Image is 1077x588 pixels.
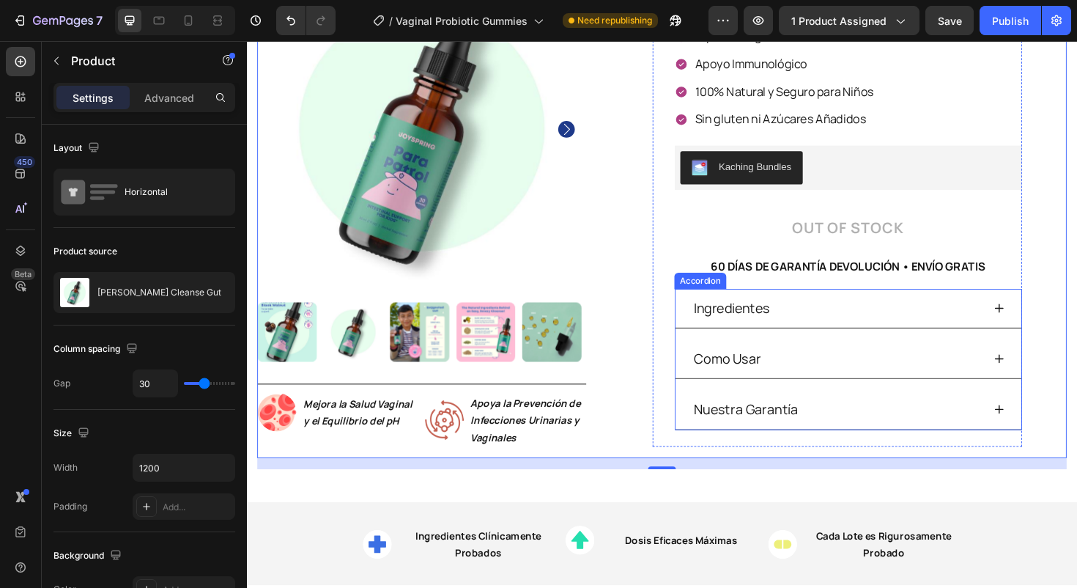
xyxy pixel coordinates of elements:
[473,324,544,349] p: Como Usar
[11,268,35,280] div: Beta
[133,455,234,481] input: Auto
[577,14,652,27] span: Need republishing
[53,546,125,566] div: Background
[53,245,117,258] div: Product source
[60,278,89,307] img: product feature img
[237,374,358,430] p: Apoya la Prevención de Infecciones Urinarias y Vaginales
[122,518,153,548] img: icon-ingredients.svg
[500,125,577,141] div: Kaching Bundles
[577,184,696,212] div: Out of stock
[97,287,221,298] p: [PERSON_NAME] Cleanse Gut
[938,15,962,27] span: Save
[396,13,528,29] span: Vaginal Probiotic Gummies
[992,13,1029,29] div: Publish
[11,372,52,414] img: gempages_584667640270684938-8f767008-b560-4fd7-8d63-db1b4b1d4e5b.png
[276,6,336,35] div: Undo/Redo
[453,175,821,221] button: Out of stock
[125,175,214,209] div: Horizontal
[470,125,488,143] img: KachingBundles.png
[162,515,328,551] p: Ingredientes Clínicamente Probados
[6,6,109,35] button: 7
[71,52,196,70] p: Product
[473,271,554,295] p: Ingredientes
[247,41,1077,588] iframe: Design area
[925,6,974,35] button: Save
[14,156,35,168] div: 450
[53,377,70,390] div: Gap
[491,228,782,249] p: 60 DÍAS DE GARANTÍA DEVOLUCIÓN • ENVÍO GRATIS
[144,90,194,106] p: Advanced
[475,45,664,62] p: 100% Natural y Seguro para Niños
[459,117,588,152] button: Kaching Bundles
[59,377,174,409] strong: Mejora la Salud Vaginal y el Equilibrio del pH
[330,84,347,102] button: Carousel Next Arrow
[73,90,114,106] p: Settings
[456,247,505,260] div: Accordion
[473,378,584,403] p: Nuestra Garantía
[980,6,1041,35] button: Publish
[377,519,543,537] p: Dosis Eficaces Máximas
[779,6,919,35] button: 1 product assigned
[552,518,582,548] img: icon-tested.svg
[133,370,177,397] input: Auto
[53,139,103,158] div: Layout
[53,424,92,444] div: Size
[337,513,368,544] img: icon-efficient-dosages.svg
[188,381,229,422] img: gempages_584667640270684938-afc109bb-c850-4bb0-8ecc-4c5ffef33992.png
[163,501,232,514] div: Add...
[53,461,78,474] div: Width
[791,13,887,29] span: 1 product assigned
[53,339,141,359] div: Column spacing
[96,12,103,29] p: 7
[475,16,664,32] p: Apoyo Immunológico
[53,500,87,513] div: Padding
[389,13,393,29] span: /
[475,75,664,91] p: Sin gluten ni Azúcares Añadidos
[591,515,758,551] p: Cada Lote es Rigurosamente Probado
